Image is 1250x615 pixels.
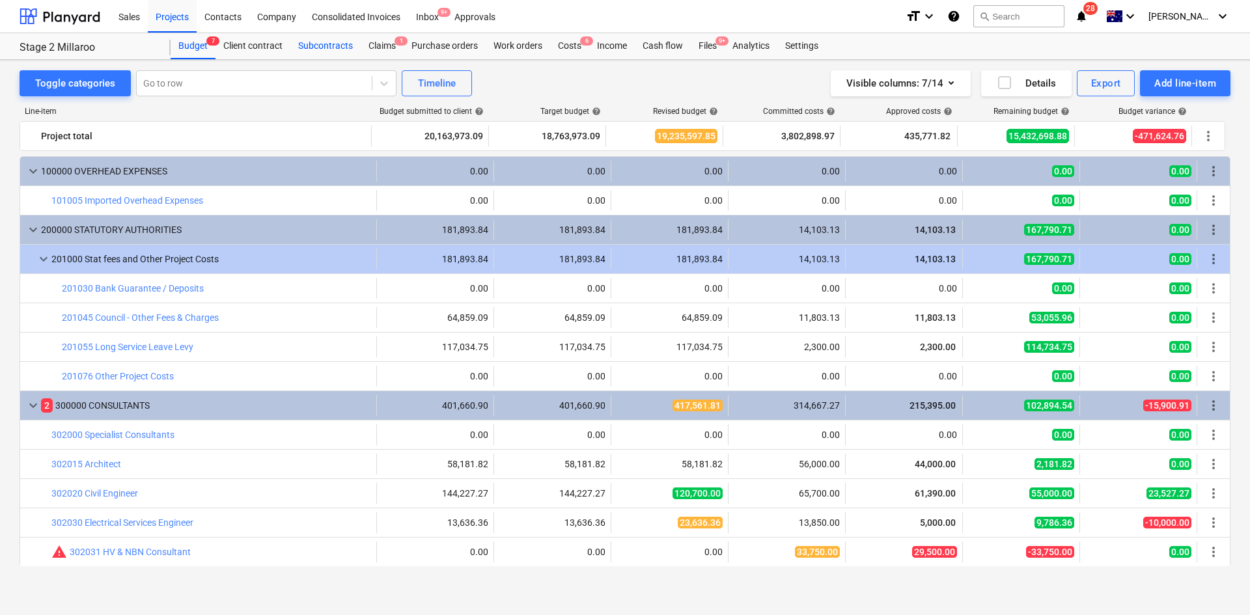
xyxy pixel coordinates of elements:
span: 23,527.27 [1146,487,1191,499]
span: 14,103.13 [913,225,957,235]
span: help [472,107,484,116]
a: Settings [777,33,826,59]
div: 0.00 [382,166,488,176]
div: 13,636.36 [382,517,488,528]
span: 44,000.00 [913,459,957,469]
div: 58,181.82 [382,459,488,469]
span: search [979,11,990,21]
div: 64,859.09 [499,312,605,323]
span: 0.00 [1169,165,1191,177]
div: 0.00 [851,166,957,176]
span: 0.00 [1052,429,1074,441]
iframe: Chat Widget [1185,553,1250,615]
div: 117,034.75 [382,342,488,352]
div: 401,660.90 [382,400,488,411]
button: Search [973,5,1064,27]
span: 0.00 [1169,370,1191,382]
span: -10,000.00 [1143,517,1191,528]
div: Committed costs [763,107,835,116]
a: Budget7 [171,33,215,59]
span: 102,894.54 [1024,400,1074,411]
i: keyboard_arrow_down [921,8,937,24]
i: format_size [906,8,921,24]
span: 29,500.00 [912,546,957,558]
span: More actions [1201,128,1216,144]
a: Costs6 [550,33,589,59]
div: 181,893.84 [499,254,605,264]
div: Analytics [725,33,777,59]
span: More actions [1206,544,1221,560]
span: -33,750.00 [1026,546,1074,558]
div: Project total [41,126,366,146]
div: 64,859.09 [382,312,488,323]
span: 0.00 [1169,195,1191,206]
div: 201000 Stat fees and Other Project Costs [51,249,371,269]
span: keyboard_arrow_down [25,163,41,179]
div: Add line-item [1154,75,1216,92]
div: 2,300.00 [734,342,840,352]
button: Timeline [402,70,472,96]
i: keyboard_arrow_down [1122,8,1138,24]
span: keyboard_arrow_down [36,251,51,267]
button: Visible columns:7/14 [831,70,971,96]
span: 114,734.75 [1024,341,1074,353]
span: Committed costs exceed revised budget [51,544,67,560]
div: 65,700.00 [734,488,840,499]
span: 11,803.13 [913,312,957,323]
span: 0.00 [1169,224,1191,236]
div: 117,034.75 [617,342,723,352]
span: 1 [395,36,408,46]
span: -15,900.91 [1143,400,1191,411]
span: 0.00 [1169,312,1191,323]
a: 101005 Imported Overhead Expenses [51,195,203,206]
button: Details [981,70,1072,96]
div: 0.00 [499,547,605,557]
div: Costs [550,33,589,59]
div: 0.00 [382,547,488,557]
span: 19,235,597.85 [655,129,717,143]
span: 9+ [715,36,729,46]
div: 20,163,973.09 [377,126,483,146]
div: 300000 CONSULTANTS [41,395,371,416]
span: help [589,107,601,116]
div: 0.00 [617,283,723,294]
span: More actions [1206,280,1221,296]
button: Add line-item [1140,70,1230,96]
span: help [1175,107,1187,116]
a: Client contract [215,33,290,59]
span: [PERSON_NAME] [1148,11,1214,21]
div: 64,859.09 [617,312,723,323]
span: 0.00 [1169,253,1191,265]
div: Cash flow [635,33,691,59]
div: Visible columns : 7/14 [846,75,955,92]
div: 0.00 [851,283,957,294]
div: 0.00 [499,283,605,294]
span: More actions [1206,222,1221,238]
a: 201055 Long Service Leave Levy [62,342,193,352]
span: -471,624.76 [1133,129,1186,143]
span: help [824,107,835,116]
span: 2,300.00 [919,342,957,352]
div: Income [589,33,635,59]
span: 0.00 [1052,370,1074,382]
div: 0.00 [382,371,488,381]
a: Work orders [486,33,550,59]
div: Files [691,33,725,59]
span: help [941,107,952,116]
span: 53,055.96 [1029,312,1074,323]
div: 117,034.75 [499,342,605,352]
div: 0.00 [382,195,488,206]
span: 14,103.13 [913,254,957,264]
span: 167,790.71 [1024,224,1074,236]
span: 0.00 [1052,282,1074,294]
a: Files9+ [691,33,725,59]
div: 0.00 [382,430,488,440]
div: 0.00 [734,166,840,176]
span: 15,432,698.88 [1007,129,1069,143]
span: 9+ [437,8,451,17]
div: 11,803.13 [734,312,840,323]
span: 33,750.00 [795,546,840,558]
span: More actions [1206,398,1221,413]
